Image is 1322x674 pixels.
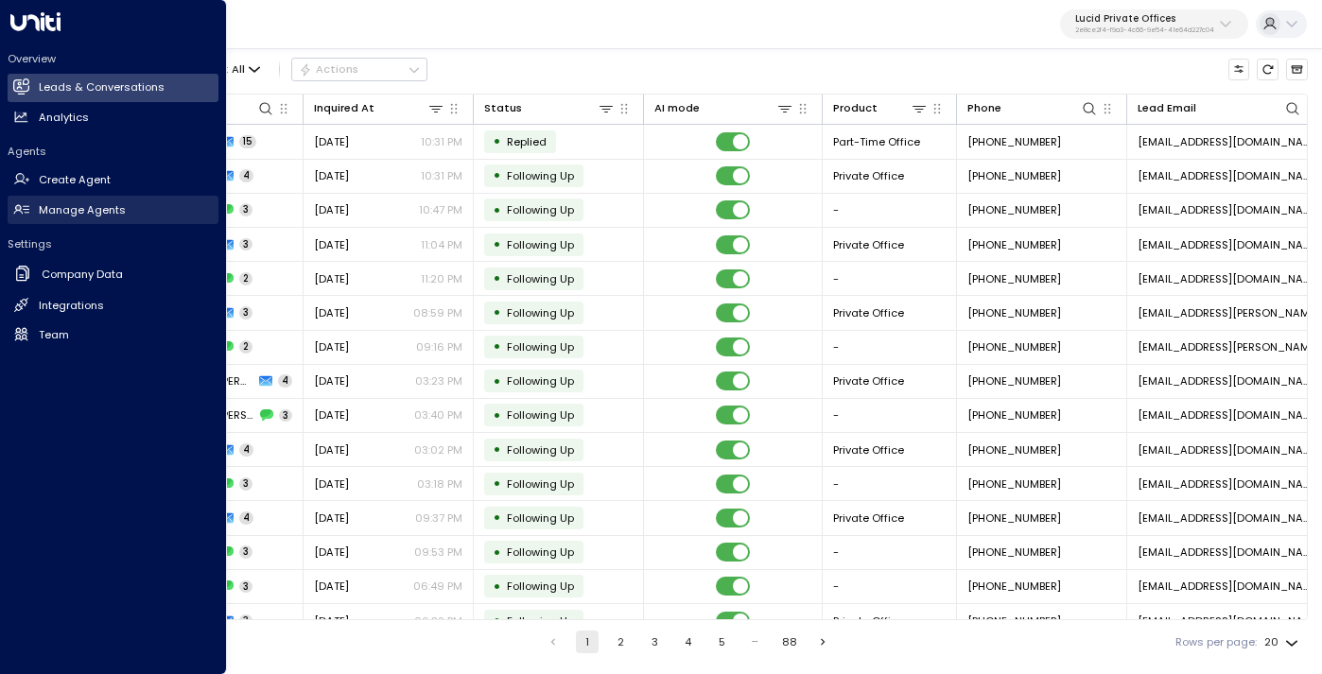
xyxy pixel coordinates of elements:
p: 03:02 PM [414,442,462,458]
span: 2 [239,272,252,285]
span: Aug 20, 2025 [314,339,349,354]
span: +18324184166 [967,442,1061,458]
span: Aug 20, 2025 [314,305,349,320]
span: +15038510900 [967,373,1061,389]
span: +12816029382 [967,271,1061,286]
span: Aug 20, 2025 [314,237,349,252]
span: 3 [239,545,252,559]
p: 09:37 PM [415,510,462,526]
span: Following Up [507,579,574,594]
div: • [493,300,501,325]
p: 10:31 PM [421,168,462,183]
h2: Analytics [39,110,89,126]
td: - [823,467,957,500]
span: +14087094239 [967,134,1061,149]
div: … [744,631,767,653]
td: - [823,194,957,227]
span: Following Up [507,407,574,423]
span: Following Up [507,476,574,492]
span: +18178838944 [967,579,1061,594]
div: • [493,505,501,530]
div: • [493,540,501,565]
div: Status [484,99,522,117]
span: 3 [239,203,252,216]
span: jennifercarmencastillo18@gmail.com [1138,476,1319,492]
button: Go to page 4 [677,631,700,653]
span: Aug 15, 2025 [314,373,349,389]
a: Leads & Conversations [8,74,218,102]
span: 3 [279,409,292,423]
p: 11:04 PM [421,237,462,252]
div: Product [833,99,928,117]
a: Manage Agents [8,196,218,224]
button: Go to page 88 [778,631,801,653]
h2: Agents [8,144,218,159]
span: Following Up [507,271,574,286]
h2: Team [39,327,69,343]
span: Following Up [507,614,574,629]
span: Aug 14, 2025 [314,134,349,149]
h2: Leads & Conversations [39,79,165,95]
p: 09:16 PM [416,339,462,354]
nav: pagination navigation [541,631,835,653]
span: Private Office [833,510,904,526]
div: • [493,403,501,428]
span: 4 [278,374,292,388]
span: holmesdebbie342@gmail.com [1138,237,1319,252]
span: Following Up [507,168,574,183]
h2: Company Data [42,267,123,283]
span: +15038510900 [967,407,1061,423]
span: tarachantel@gmail.com [1138,407,1319,423]
div: • [493,574,501,599]
span: Private Office [833,442,904,458]
td: - [823,536,957,569]
td: - [823,331,957,364]
span: holmesdebbie342@gmail.com [1138,271,1319,286]
span: Private Office [833,168,904,183]
span: Following Up [507,373,574,389]
a: Analytics [8,103,218,131]
span: 4 [239,443,253,457]
button: Go to page 3 [643,631,666,653]
div: Product [833,99,878,117]
td: - [823,570,957,603]
span: jennifercarmencastillo18@gmail.com [1138,442,1319,458]
p: 08:59 PM [413,305,462,320]
span: 15 [239,135,256,148]
div: AI mode [654,99,700,117]
span: Private Office [833,237,904,252]
span: Aug 14, 2025 [314,202,349,217]
p: Lucid Private Offices [1075,13,1214,25]
span: Following Up [507,305,574,320]
span: Following Up [507,202,574,217]
button: page 1 [576,631,599,653]
span: cpulliam@smith-system.com [1138,339,1319,354]
span: Aug 15, 2025 [314,544,349,560]
span: Aug 20, 2025 [314,271,349,286]
h2: Overview [8,51,218,66]
div: Phone [967,99,1001,117]
div: Phone [967,99,1098,117]
td: - [823,262,957,295]
p: 10:31 PM [421,134,462,149]
p: 06:32 PM [414,614,462,629]
span: Aug 14, 2025 [314,168,349,183]
span: tarachantel@gmail.com [1138,373,1319,389]
div: • [493,198,501,223]
span: 3 [239,477,252,491]
span: +18178838944 [967,614,1061,629]
span: Private Office [833,373,904,389]
span: Following Up [507,237,574,252]
div: • [493,437,501,462]
span: 2 [239,340,252,354]
div: • [493,608,501,633]
a: Create Agent [8,166,218,195]
span: colinsunderland@gmail.com [1138,510,1319,526]
span: Aug 18, 2025 [314,579,349,594]
span: +18324184166 [967,476,1061,492]
span: Part-Time Office [833,134,920,149]
span: Following Up [507,442,574,458]
span: +12817402055 [967,544,1061,560]
h2: Manage Agents [39,202,126,218]
span: 3 [239,306,252,320]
